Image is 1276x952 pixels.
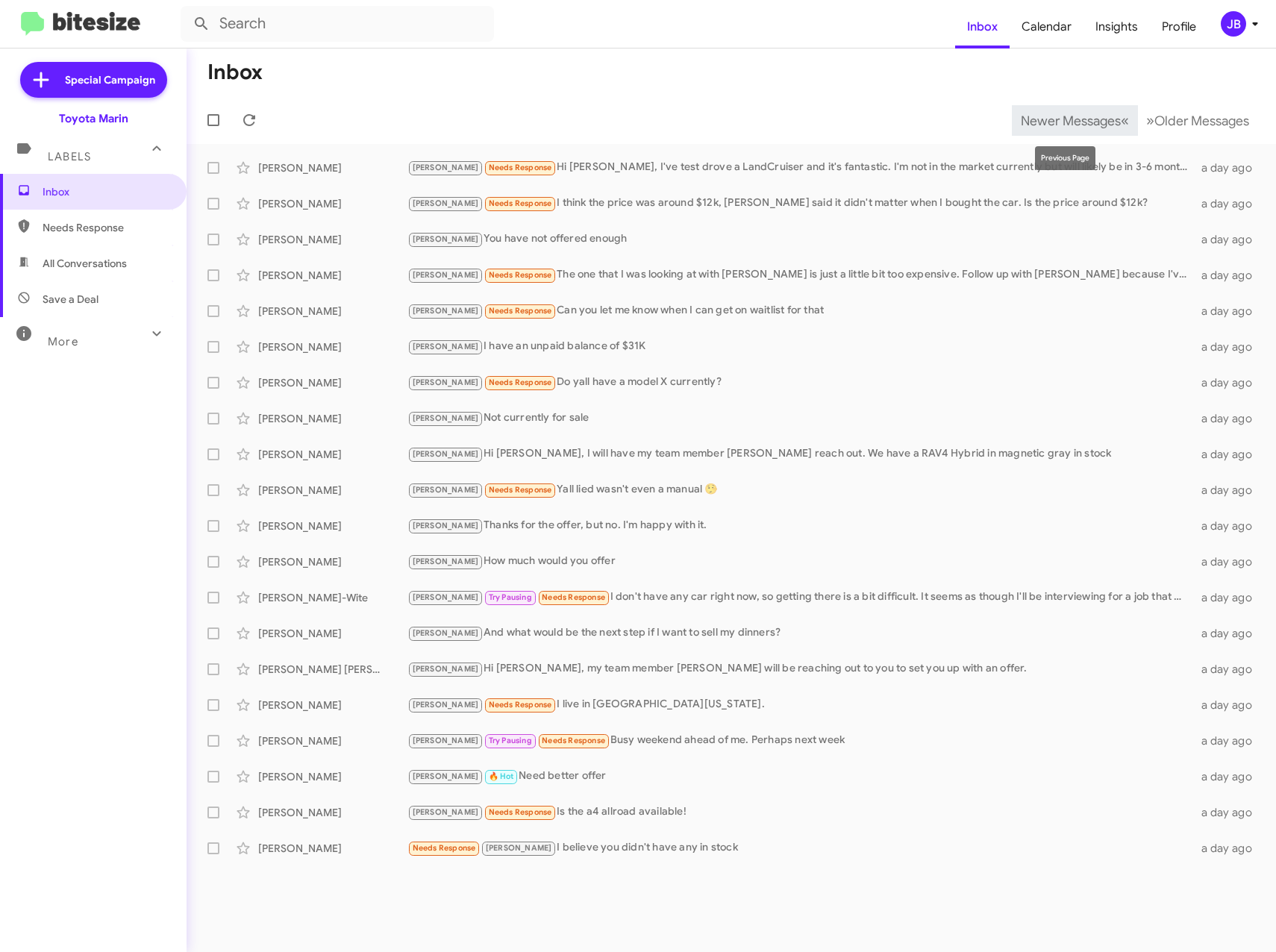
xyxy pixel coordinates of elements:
[258,268,407,283] div: [PERSON_NAME]
[413,557,479,566] span: [PERSON_NAME]
[413,413,479,423] span: [PERSON_NAME]
[1195,160,1264,175] div: a day ago
[1195,733,1264,748] div: a day ago
[407,481,1195,498] div: Yall lied wasn't even a manual 🤥
[48,335,78,348] span: More
[48,150,91,163] span: Labels
[489,485,552,495] span: Needs Response
[258,411,407,426] div: [PERSON_NAME]
[43,220,169,235] span: Needs Response
[1195,698,1264,713] div: a day ago
[407,338,1195,355] div: I have an unpaid balance of $31K
[413,628,479,638] span: [PERSON_NAME]
[407,266,1195,284] div: The one that I was looking at with [PERSON_NAME] is just a little bit too expensive. Follow up wi...
[489,807,552,817] span: Needs Response
[486,843,552,853] span: [PERSON_NAME]
[407,624,1195,642] div: And what would be the next step if I want to sell my dinners?
[258,805,407,820] div: [PERSON_NAME]
[1146,111,1154,130] span: »
[413,843,476,853] span: Needs Response
[258,339,407,354] div: [PERSON_NAME]
[258,698,407,713] div: [PERSON_NAME]
[1195,483,1264,498] div: a day ago
[407,553,1195,570] div: How much would you offer
[489,378,552,387] span: Needs Response
[258,160,407,175] div: [PERSON_NAME]
[542,736,605,745] span: Needs Response
[1195,304,1264,319] div: a day ago
[1195,841,1264,856] div: a day ago
[258,196,407,211] div: [PERSON_NAME]
[258,554,407,569] div: [PERSON_NAME]
[413,521,479,530] span: [PERSON_NAME]
[1035,146,1095,170] div: Previous Page
[413,270,479,280] span: [PERSON_NAME]
[1195,375,1264,390] div: a day ago
[407,302,1195,319] div: Can you let me know when I can get on waitlist for that
[1195,232,1264,247] div: a day ago
[258,733,407,748] div: [PERSON_NAME]
[1195,805,1264,820] div: a day ago
[407,517,1195,534] div: Thanks for the offer, but no. I'm happy with it.
[413,449,479,459] span: [PERSON_NAME]
[1195,447,1264,462] div: a day ago
[1021,113,1121,129] span: Newer Messages
[955,5,1010,48] span: Inbox
[1013,105,1258,136] nav: Page navigation example
[407,231,1195,248] div: You have not offered enough
[489,198,552,208] span: Needs Response
[413,342,479,351] span: [PERSON_NAME]
[20,62,167,98] a: Special Campaign
[59,111,128,126] div: Toyota Marin
[258,447,407,462] div: [PERSON_NAME]
[413,736,479,745] span: [PERSON_NAME]
[1195,339,1264,354] div: a day ago
[407,410,1195,427] div: Not currently for sale
[1012,105,1138,136] button: Previous
[407,195,1195,212] div: I think the price was around $12k, [PERSON_NAME] said it didn't matter when I bought the car. Is ...
[1150,5,1208,48] a: Profile
[258,769,407,784] div: [PERSON_NAME]
[258,662,407,677] div: [PERSON_NAME] [PERSON_NAME]
[1195,519,1264,533] div: a day ago
[1208,11,1260,37] button: JB
[65,72,155,87] span: Special Campaign
[489,270,552,280] span: Needs Response
[407,445,1195,463] div: Hi [PERSON_NAME], I will have my team member [PERSON_NAME] reach out. We have a RAV4 Hybrid in ma...
[1154,113,1249,129] span: Older Messages
[43,256,127,271] span: All Conversations
[407,159,1195,176] div: Hi [PERSON_NAME], I've test drove a LandCruiser and it's fantastic. I'm not in the market current...
[258,232,407,247] div: [PERSON_NAME]
[542,592,605,602] span: Needs Response
[407,374,1195,391] div: Do yall have a model X currently?
[489,771,514,781] span: 🔥 Hot
[407,589,1195,606] div: I don't have any car right now, so getting there is a bit difficult. It seems as though I'll be i...
[413,700,479,710] span: [PERSON_NAME]
[407,660,1195,677] div: Hi [PERSON_NAME], my team member [PERSON_NAME] will be reaching out to you to set you up with an ...
[413,234,479,244] span: [PERSON_NAME]
[1195,554,1264,569] div: a day ago
[1121,111,1129,130] span: «
[181,6,494,42] input: Search
[258,483,407,498] div: [PERSON_NAME]
[258,626,407,641] div: [PERSON_NAME]
[258,841,407,856] div: [PERSON_NAME]
[413,592,479,602] span: [PERSON_NAME]
[413,485,479,495] span: [PERSON_NAME]
[413,378,479,387] span: [PERSON_NAME]
[1195,662,1264,677] div: a day ago
[413,807,479,817] span: [PERSON_NAME]
[1083,5,1150,48] a: Insights
[1195,590,1264,605] div: a day ago
[258,519,407,533] div: [PERSON_NAME]
[407,804,1195,821] div: Is the a4 allroad available!
[1010,5,1083,48] a: Calendar
[489,736,532,745] span: Try Pausing
[413,771,479,781] span: [PERSON_NAME]
[207,60,263,84] h1: Inbox
[407,696,1195,713] div: I live in [GEOGRAPHIC_DATA][US_STATE].
[413,163,479,172] span: [PERSON_NAME]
